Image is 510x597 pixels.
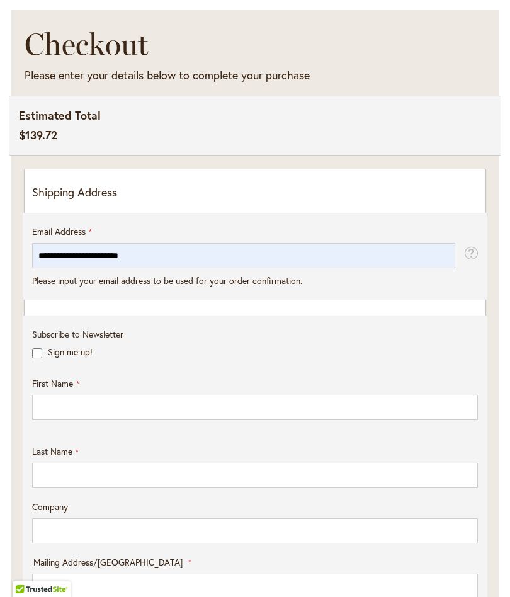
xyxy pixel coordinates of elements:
span: Please input your email address to be used for your order confirmation. [32,275,302,287]
span: Subscribe to Newsletter [32,328,123,340]
span: Company [32,501,68,513]
span: Mailing Address/[GEOGRAPHIC_DATA] [33,556,183,568]
iframe: Launch Accessibility Center [9,552,45,588]
h1: Checkout [25,25,355,63]
label: Sign me up! [48,346,93,358]
span: Estimated Total [19,108,101,124]
span: Last Name [32,445,72,457]
span: First Name [32,377,73,389]
p: Shipping Address [32,185,478,201]
span: Email Address [32,225,86,237]
div: Please enter your details below to complete your purchase [25,67,355,84]
span: $139.72 [19,127,57,142]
